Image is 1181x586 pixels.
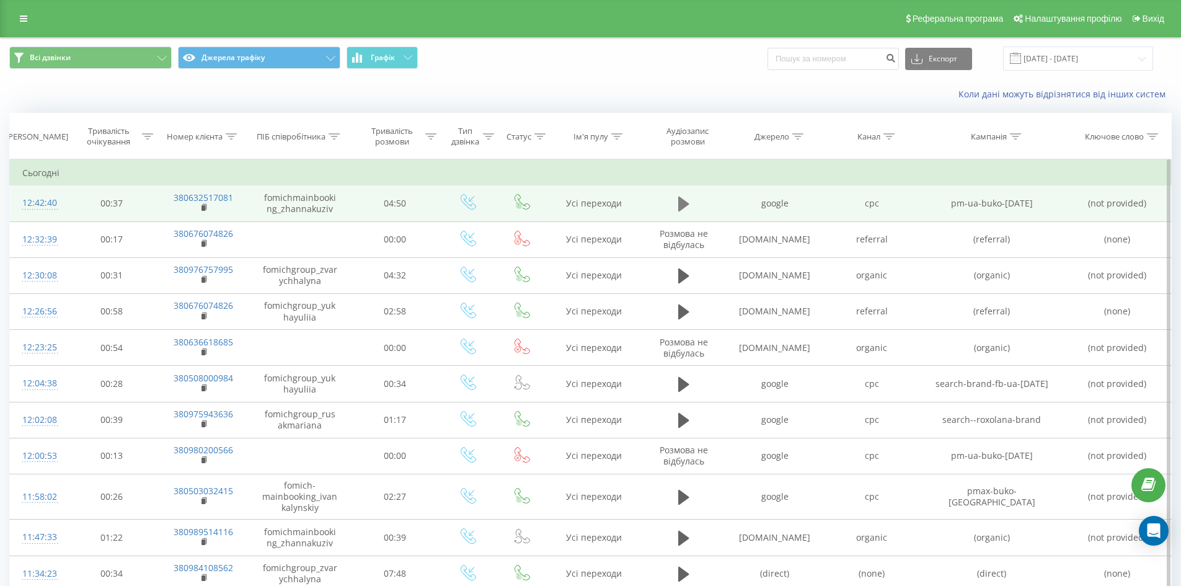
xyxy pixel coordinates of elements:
[1063,185,1171,221] td: (not provided)
[1063,520,1171,556] td: (not provided)
[660,444,708,467] span: Розмова не відбулась
[727,520,823,556] td: [DOMAIN_NAME]
[22,335,55,360] div: 12:23:25
[174,408,233,420] a: 380975943636
[547,185,640,221] td: Усі переходи
[857,131,880,142] div: Канал
[22,228,55,252] div: 12:32:39
[250,520,350,556] td: fomichmainbooking_zhannakuziv
[727,257,823,293] td: [DOMAIN_NAME]
[905,48,972,70] button: Експорт
[350,366,440,402] td: 00:34
[174,192,233,203] a: 380632517081
[920,221,1063,257] td: (referral)
[1063,474,1171,520] td: (not provided)
[1063,257,1171,293] td: (not provided)
[547,366,640,402] td: Усі переходи
[67,185,157,221] td: 00:37
[350,221,440,257] td: 00:00
[920,330,1063,366] td: (organic)
[174,562,233,574] a: 380984108562
[920,185,1063,221] td: pm-ua-buko-[DATE]
[178,47,340,69] button: Джерела трафіку
[174,485,233,497] a: 380503032415
[22,485,55,509] div: 11:58:02
[920,520,1063,556] td: (organic)
[10,161,1172,185] td: Сьогодні
[823,366,920,402] td: cpc
[1063,366,1171,402] td: (not provided)
[250,257,350,293] td: fomichgroup_zvarychhalyna
[573,131,608,142] div: Ім'я пулу
[958,88,1172,100] a: Коли дані можуть відрізнятися вiд інших систем
[913,14,1004,24] span: Реферальна програма
[350,474,440,520] td: 02:27
[22,264,55,288] div: 12:30:08
[67,221,157,257] td: 00:17
[547,520,640,556] td: Усі переходи
[67,366,157,402] td: 00:28
[78,126,139,147] div: Тривалість очікування
[920,474,1063,520] td: pmax-buko-[GEOGRAPHIC_DATA]
[350,185,440,221] td: 04:50
[22,444,55,468] div: 12:00:53
[754,131,789,142] div: Джерело
[67,474,157,520] td: 00:26
[1063,330,1171,366] td: (not provided)
[6,131,68,142] div: [PERSON_NAME]
[350,257,440,293] td: 04:32
[547,221,640,257] td: Усі переходи
[823,330,920,366] td: organic
[823,402,920,438] td: cpc
[67,330,157,366] td: 00:54
[250,366,350,402] td: fomichgroup_yukhayuliia
[350,520,440,556] td: 00:39
[67,520,157,556] td: 01:22
[22,371,55,396] div: 12:04:38
[1085,131,1144,142] div: Ключове слово
[1143,14,1164,24] span: Вихід
[250,293,350,329] td: fomichgroup_yukhayuliia
[823,438,920,474] td: cpc
[250,474,350,520] td: fomich-mainbooking_ivankalynskiy
[920,366,1063,402] td: search-brand-fb-ua-[DATE]
[727,293,823,329] td: [DOMAIN_NAME]
[1063,438,1171,474] td: (not provided)
[174,300,233,311] a: 380676074826
[174,228,233,239] a: 380676074826
[1063,221,1171,257] td: (none)
[547,402,640,438] td: Усі переходи
[22,300,55,324] div: 12:26:56
[660,228,708,251] span: Розмова не відбулась
[174,264,233,275] a: 380976757995
[823,474,920,520] td: cpc
[347,47,418,69] button: Графік
[350,330,440,366] td: 00:00
[823,185,920,221] td: cpc
[361,126,423,147] div: Тривалість розмови
[920,438,1063,474] td: pm-ua-buko-[DATE]
[823,520,920,556] td: organic
[250,185,350,221] td: fomichmainbooking_zhannakuziv
[1063,402,1171,438] td: (not provided)
[920,402,1063,438] td: search--roxolana-brand
[920,293,1063,329] td: (referral)
[823,293,920,329] td: referral
[67,257,157,293] td: 00:31
[257,131,325,142] div: ПІБ співробітника
[727,330,823,366] td: [DOMAIN_NAME]
[350,438,440,474] td: 00:00
[22,408,55,432] div: 12:02:08
[727,474,823,520] td: google
[67,293,157,329] td: 00:58
[1025,14,1121,24] span: Налаштування профілю
[67,402,157,438] td: 00:39
[22,191,55,215] div: 12:42:40
[823,257,920,293] td: organic
[971,131,1007,142] div: Кампанія
[727,402,823,438] td: google
[727,366,823,402] td: google
[920,257,1063,293] td: (organic)
[727,221,823,257] td: [DOMAIN_NAME]
[727,438,823,474] td: google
